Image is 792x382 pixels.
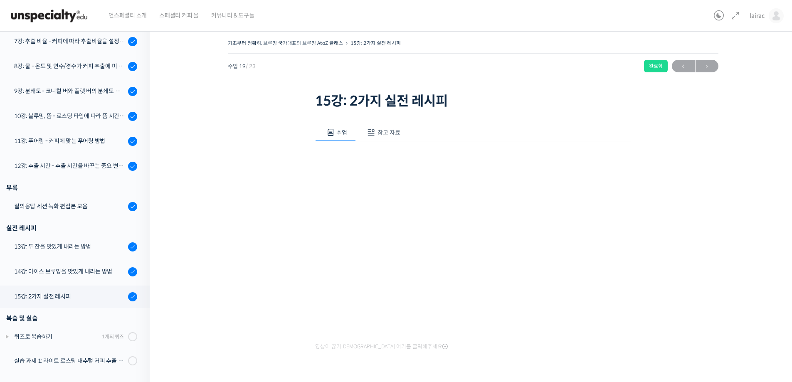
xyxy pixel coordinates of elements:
[76,276,86,283] span: 대화
[55,264,107,284] a: 대화
[26,276,31,283] span: 홈
[107,264,160,284] a: 설정
[2,264,55,284] a: 홈
[128,276,138,283] span: 설정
